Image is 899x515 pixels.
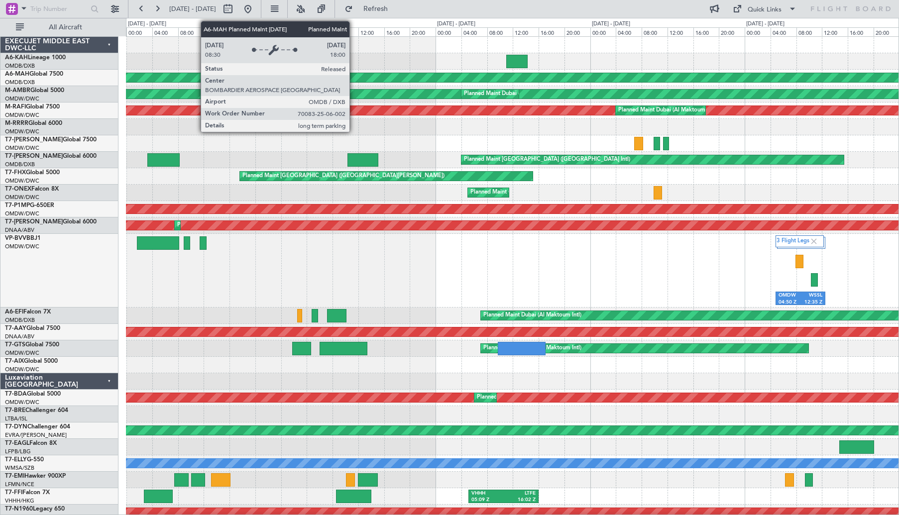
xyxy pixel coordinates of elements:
[410,27,436,36] div: 20:00
[5,120,28,126] span: M-RRRR
[5,448,31,455] a: LFPB/LBG
[5,55,66,61] a: A6-KAHLineage 1000
[5,391,61,397] a: T7-BDAGlobal 5000
[513,27,539,36] div: 12:00
[5,424,70,430] a: T7-DYNChallenger 604
[5,128,39,135] a: OMDW/DWC
[5,243,39,250] a: OMDW/DWC
[5,325,60,331] a: T7-AAYGlobal 7500
[471,497,504,504] div: 05:09 Z
[5,226,34,234] a: DNAA/ABV
[5,79,35,86] a: OMDB/DXB
[26,24,105,31] span: All Aircraft
[693,27,719,36] div: 16:00
[745,27,771,36] div: 00:00
[5,203,30,208] span: T7-P1MP
[618,103,716,118] div: Planned Maint Dubai (Al Maktoum Intl)
[5,219,97,225] a: T7-[PERSON_NAME]Global 6000
[152,27,178,36] div: 04:00
[483,308,581,323] div: Planned Maint Dubai (Al Maktoum Intl)
[464,152,630,167] div: Planned Maint [GEOGRAPHIC_DATA] ([GEOGRAPHIC_DATA] Intl)
[771,27,796,36] div: 04:00
[5,186,59,192] a: T7-ONEXFalcon 8X
[340,1,400,17] button: Refresh
[5,95,39,103] a: OMDW/DWC
[5,88,64,94] a: M-AMBRGlobal 5000
[11,19,108,35] button: All Aircraft
[333,27,358,36] div: 08:00
[5,473,66,479] a: T7-EMIHawker 900XP
[470,185,553,200] div: Planned Maint Geneva (Cointrin)
[668,27,693,36] div: 12:00
[5,440,29,446] span: T7-EAGL
[5,342,25,348] span: T7-GTS
[5,391,27,397] span: T7-BDA
[281,27,307,36] div: 00:00
[436,27,461,36] div: 00:00
[487,27,513,36] div: 08:00
[5,481,34,488] a: LFMN/NCE
[590,27,616,36] div: 00:00
[746,20,785,28] div: [DATE] - [DATE]
[5,235,41,241] a: VP-BVVBBJ1
[5,309,51,315] a: A6-EFIFalcon 7X
[5,62,35,70] a: OMDB/DXB
[483,341,581,356] div: Planned Maint Dubai (Al Maktoum Intl)
[169,4,216,13] span: [DATE] - [DATE]
[5,137,63,143] span: T7-[PERSON_NAME]
[5,457,27,463] span: T7-ELLY
[178,27,204,36] div: 08:00
[5,358,24,364] span: T7-AIX
[283,20,321,28] div: [DATE] - [DATE]
[5,399,39,406] a: OMDW/DWC
[5,408,68,413] a: T7-BREChallenger 604
[5,235,26,241] span: VP-BVV
[5,104,26,110] span: M-RAFI
[564,27,590,36] div: 20:00
[5,366,39,373] a: OMDW/DWC
[5,424,27,430] span: T7-DYN
[5,497,34,505] a: VHHH/HKG
[5,88,30,94] span: M-AMBR
[5,457,44,463] a: T7-ELLYG-550
[5,219,63,225] span: T7-[PERSON_NAME]
[5,71,63,77] a: A6-MAHGlobal 7500
[5,431,67,439] a: EVRA/[PERSON_NAME]
[5,55,28,61] span: A6-KAH
[728,1,801,17] button: Quick Links
[437,20,475,28] div: [DATE] - [DATE]
[5,440,57,446] a: T7-EAGLFalcon 8X
[5,170,60,176] a: T7-FHXGlobal 5000
[5,506,33,512] span: T7-N1960
[5,71,29,77] span: A6-MAH
[464,87,562,102] div: Planned Maint Dubai (Al Maktoum Intl)
[809,237,818,246] img: gray-close.svg
[5,349,39,357] a: OMDW/DWC
[539,27,564,36] div: 16:00
[642,27,668,36] div: 08:00
[5,203,54,208] a: T7-P1MPG-650ER
[242,169,445,184] div: Planned Maint [GEOGRAPHIC_DATA] ([GEOGRAPHIC_DATA][PERSON_NAME])
[5,358,58,364] a: T7-AIXGlobal 5000
[229,27,255,36] div: 16:00
[307,27,333,36] div: 04:00
[5,506,65,512] a: T7-N1960Legacy 650
[384,27,410,36] div: 16:00
[5,415,27,422] a: LTBA/ISL
[796,27,822,36] div: 08:00
[719,27,745,36] div: 20:00
[5,137,97,143] a: T7-[PERSON_NAME]Global 7500
[800,292,822,299] div: WSSL
[5,161,35,168] a: OMDB/DXB
[777,237,809,246] label: 3 Flight Legs
[177,218,275,233] div: Planned Maint Dubai (Al Maktoum Intl)
[5,104,60,110] a: M-RAFIGlobal 7500
[5,333,34,340] a: DNAA/ABV
[503,497,536,504] div: 16:02 Z
[5,153,97,159] a: T7-[PERSON_NAME]Global 6000
[848,27,874,36] div: 16:00
[5,111,39,119] a: OMDW/DWC
[477,390,575,405] div: Planned Maint Dubai (Al Maktoum Intl)
[5,194,39,201] a: OMDW/DWC
[5,153,63,159] span: T7-[PERSON_NAME]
